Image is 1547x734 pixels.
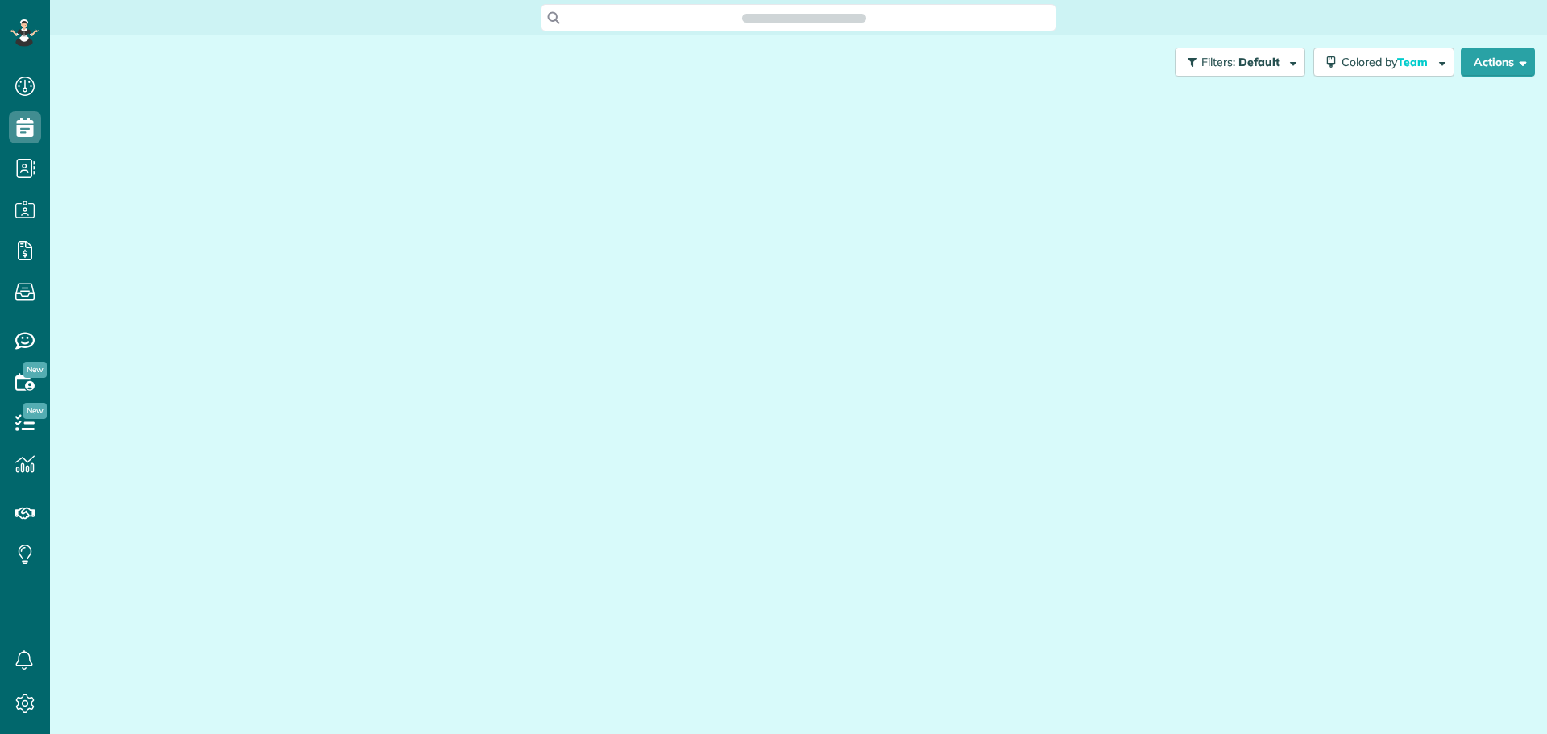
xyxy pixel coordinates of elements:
span: New [23,403,47,419]
button: Actions [1461,48,1535,77]
span: Team [1397,55,1430,69]
a: Filters: Default [1167,48,1305,77]
button: Colored byTeam [1313,48,1454,77]
span: Filters: [1201,55,1235,69]
span: Search ZenMaid… [758,10,849,26]
button: Filters: Default [1175,48,1305,77]
span: Default [1238,55,1281,69]
span: Colored by [1342,55,1433,69]
span: New [23,362,47,378]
